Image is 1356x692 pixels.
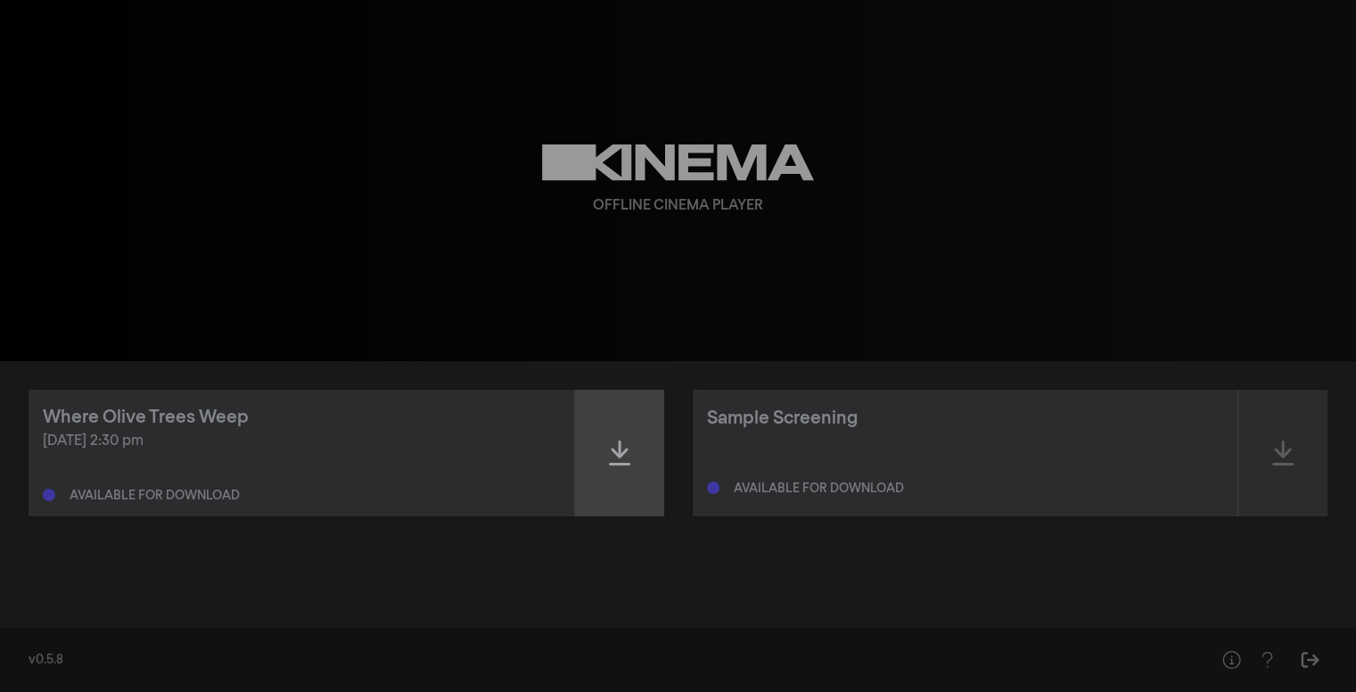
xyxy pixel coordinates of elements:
div: Available for download [70,490,240,502]
div: Sample Screening [707,405,858,432]
button: Help [1213,642,1249,678]
button: Sign Out [1292,642,1327,678]
div: v0.5.8 [29,651,1178,670]
div: Offline Cinema Player [593,195,763,217]
div: Where Olive Trees Weep [43,404,249,431]
button: Help [1249,642,1285,678]
div: [DATE] 2:30 pm [43,431,560,452]
div: Available for download [734,482,904,495]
